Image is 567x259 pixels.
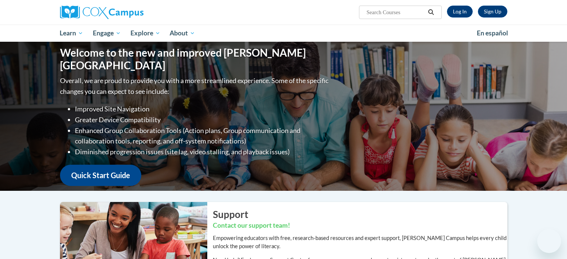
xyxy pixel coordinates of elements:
[75,125,330,147] li: Enhanced Group Collaboration Tools (Action plans, Group communication and collaboration tools, re...
[478,6,507,18] a: Register
[130,29,160,38] span: Explore
[60,165,141,186] a: Quick Start Guide
[60,29,83,38] span: Learn
[88,25,126,42] a: Engage
[425,8,437,17] button: Search
[366,8,425,17] input: Search Courses
[75,114,330,125] li: Greater Device Compatibility
[49,25,519,42] div: Main menu
[75,146,330,157] li: Diminished progression issues (site lag, video stalling, and playback issues)
[60,47,330,72] h1: Welcome to the new and improved [PERSON_NAME][GEOGRAPHIC_DATA]
[60,6,202,19] a: Cox Campus
[472,25,513,41] a: En español
[55,25,88,42] a: Learn
[447,6,473,18] a: Log In
[170,29,195,38] span: About
[165,25,200,42] a: About
[75,104,330,114] li: Improved Site Navigation
[60,75,330,97] p: Overall, we are proud to provide you with a more streamlined experience. Some of the specific cha...
[477,29,508,37] span: En español
[213,234,507,250] p: Empowering educators with free, research-based resources and expert support, [PERSON_NAME] Campus...
[126,25,165,42] a: Explore
[213,208,507,221] h2: Support
[537,229,561,253] iframe: Button to launch messaging window
[213,221,507,230] h3: Contact our support team!
[60,6,144,19] img: Cox Campus
[93,29,121,38] span: Engage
